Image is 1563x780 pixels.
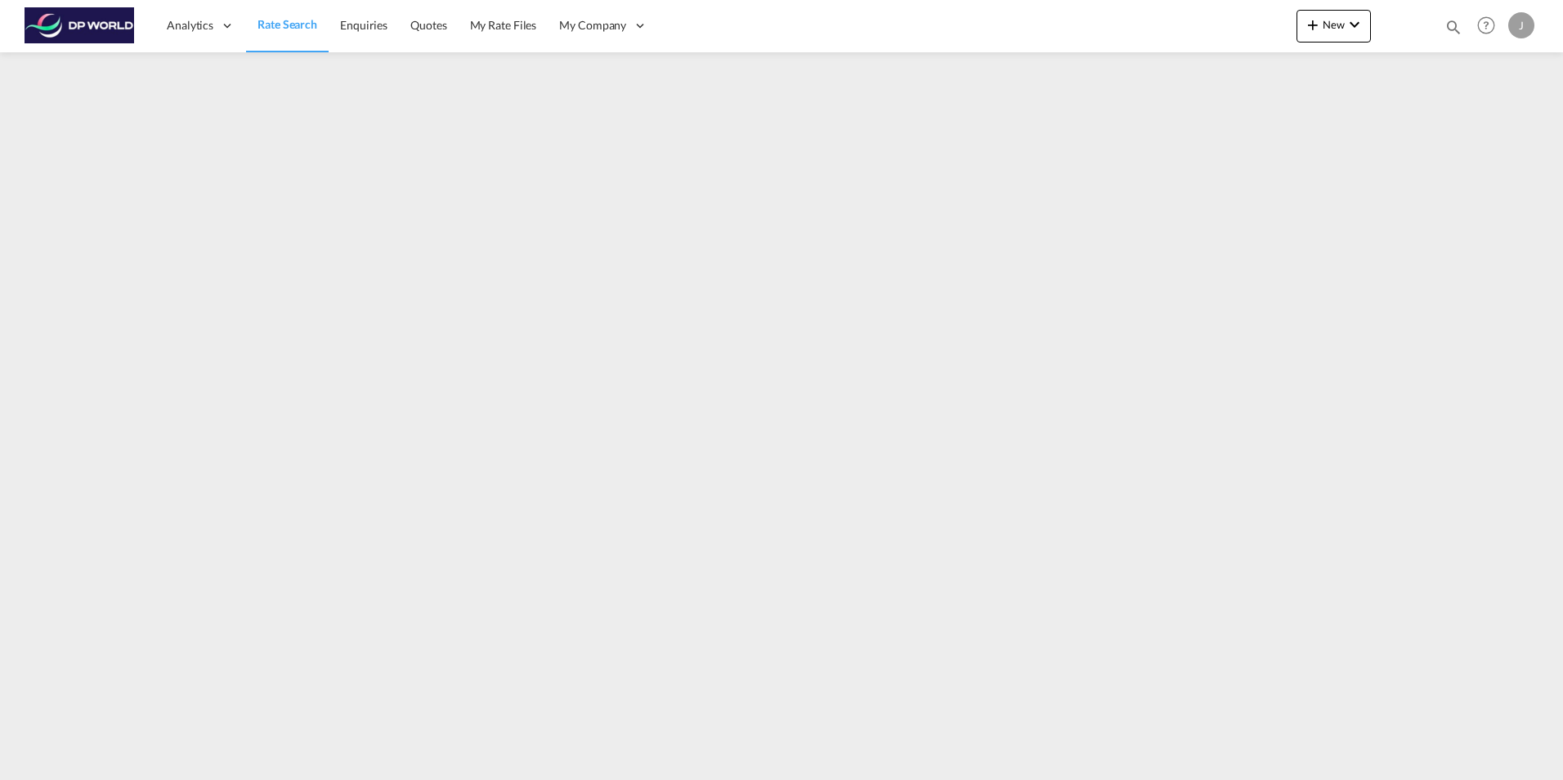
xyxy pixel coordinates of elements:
button: icon-plus 400-fgNewicon-chevron-down [1297,10,1371,43]
div: icon-magnify [1444,18,1462,43]
span: New [1303,18,1364,31]
span: My Rate Files [470,18,537,32]
span: Quotes [410,18,446,32]
span: Help [1472,11,1500,39]
div: Help [1472,11,1508,41]
div: J [1508,12,1534,38]
md-icon: icon-chevron-down [1345,15,1364,34]
md-icon: icon-magnify [1444,18,1462,36]
md-icon: icon-plus 400-fg [1303,15,1323,34]
span: My Company [559,17,626,34]
span: Rate Search [258,17,317,31]
img: c08ca190194411f088ed0f3ba295208c.png [25,7,135,44]
span: Enquiries [340,18,387,32]
span: Analytics [167,17,213,34]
